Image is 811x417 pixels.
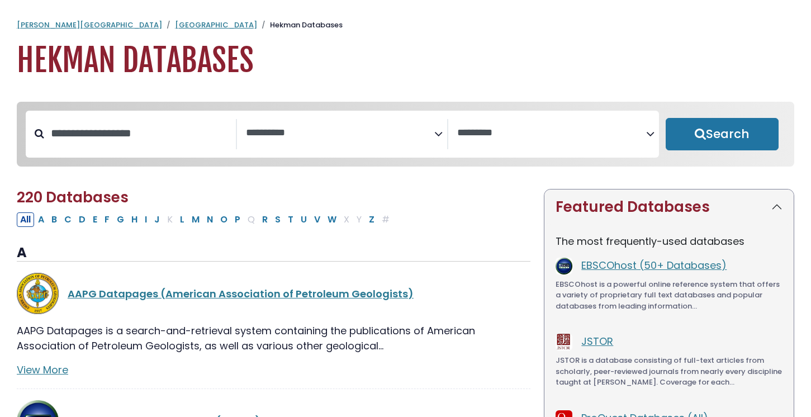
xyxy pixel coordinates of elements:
nav: Search filters [17,102,794,167]
button: Filter Results H [128,212,141,227]
p: EBSCOhost is a powerful online reference system that offers a variety of proprietary full text da... [556,279,782,312]
button: Filter Results M [188,212,203,227]
button: Featured Databases [544,189,794,225]
button: Filter Results J [151,212,163,227]
button: Filter Results C [61,212,75,227]
p: The most frequently-used databases [556,234,782,249]
textarea: Search [246,127,434,139]
textarea: Search [457,127,646,139]
a: AAPG Datapages (American Association of Petroleum Geologists) [68,287,414,301]
h3: A [17,245,530,262]
button: Filter Results D [75,212,89,227]
a: JSTOR [581,334,613,348]
li: Hekman Databases [257,20,343,31]
button: Filter Results T [284,212,297,227]
button: Filter Results L [177,212,188,227]
p: AAPG Datapages is a search-and-retrieval system containing the publications of American Associati... [17,323,530,353]
button: Filter Results I [141,212,150,227]
a: [GEOGRAPHIC_DATA] [175,20,257,30]
a: [PERSON_NAME][GEOGRAPHIC_DATA] [17,20,162,30]
button: Filter Results O [217,212,231,227]
h1: Hekman Databases [17,42,794,79]
a: EBSCOhost (50+ Databases) [581,258,727,272]
button: Filter Results W [324,212,340,227]
button: Filter Results P [231,212,244,227]
button: Submit for Search Results [666,118,779,150]
button: Filter Results A [35,212,48,227]
nav: breadcrumb [17,20,794,31]
span: 220 Databases [17,187,129,207]
button: All [17,212,34,227]
button: Filter Results Z [366,212,378,227]
button: Filter Results B [48,212,60,227]
p: JSTOR is a database consisting of full-text articles from scholarly, peer-reviewed journals from ... [556,355,782,388]
button: Filter Results N [203,212,216,227]
button: Filter Results E [89,212,101,227]
button: Filter Results U [297,212,310,227]
button: Filter Results V [311,212,324,227]
div: Alpha-list to filter by first letter of database name [17,212,394,226]
button: Filter Results F [101,212,113,227]
a: View More [17,363,68,377]
button: Filter Results G [113,212,127,227]
input: Search database by title or keyword [44,124,236,143]
button: Filter Results S [272,212,284,227]
button: Filter Results R [259,212,271,227]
